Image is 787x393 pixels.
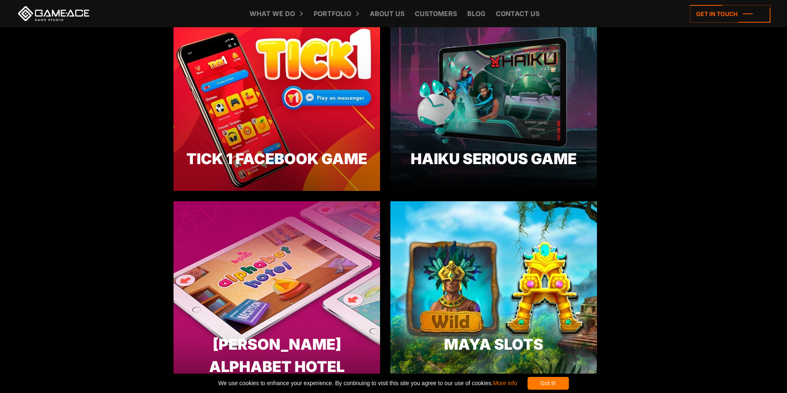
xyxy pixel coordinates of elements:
[174,201,380,377] img: alphabet hotel
[390,201,597,377] img: maya portfolio
[390,148,597,170] div: Haiku Serious Game
[390,333,597,355] div: Maya Slots
[174,148,380,170] div: Tick 1 Facebook Game
[690,5,770,23] a: Get in touch
[174,16,380,191] img: tick portfolio
[528,377,569,390] div: Got it!
[390,16,597,191] img: Haiku preview portfolio
[493,380,517,386] a: More info
[218,377,517,390] span: We use cookies to enhance your experience. By continuing to visit this site you agree to our use ...
[174,333,380,378] div: [PERSON_NAME] Alphabet Hotel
